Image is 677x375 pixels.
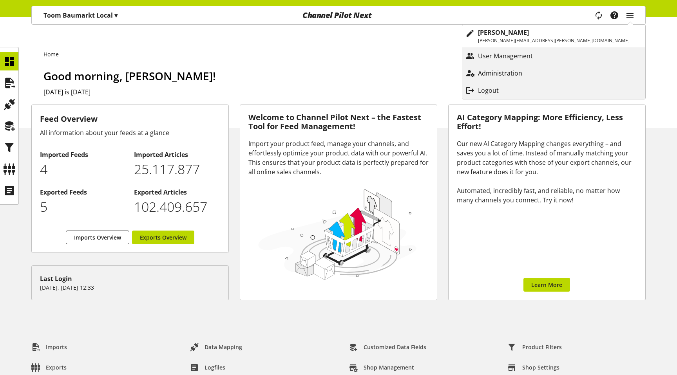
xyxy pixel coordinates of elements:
p: Logout [478,86,514,95]
span: Imports Overview [74,233,121,242]
a: Administration [462,66,645,80]
a: Logfiles [184,361,232,375]
a: Exports Overview [132,231,194,244]
span: Learn More [531,281,562,289]
h2: Exported Articles [134,187,220,197]
h2: Imported Feeds [40,150,126,159]
p: [PERSON_NAME][EMAIL_ADDRESS][PERSON_NAME][DOMAIN_NAME] [478,37,630,44]
span: Exports [46,363,67,371]
p: User Management [478,51,548,61]
span: Customized Data Fields [364,343,426,351]
img: 78e1b9dcff1e8392d83655fcfc870417.svg [256,186,419,282]
h2: Imported Articles [134,150,220,159]
a: Data Mapping [184,340,248,354]
div: Last Login [40,274,220,283]
nav: main navigation [31,6,646,25]
a: Imports [25,340,73,354]
span: Data Mapping [205,343,242,351]
a: Shop Settings [501,361,566,375]
p: 5 [40,197,126,217]
span: Product Filters [522,343,562,351]
h2: Exported Feeds [40,187,126,197]
h2: [DATE] is [DATE] [43,87,646,97]
span: Shop Management [364,363,414,371]
span: Shop Settings [522,363,559,371]
span: Logfiles [205,363,225,371]
h3: Welcome to Channel Pilot Next – the Fastest Tool for Feed Management! [248,113,429,131]
span: Imports [46,343,67,351]
p: 25117877 [134,159,220,179]
a: Shop Management [343,361,420,375]
b: [PERSON_NAME] [478,28,529,37]
a: [PERSON_NAME][PERSON_NAME][EMAIL_ADDRESS][PERSON_NAME][DOMAIN_NAME] [462,25,645,47]
a: Learn More [523,278,570,292]
div: Import your product feed, manage your channels, and effortlessly optimize your product data with ... [248,139,429,177]
a: Imports Overview [66,231,129,244]
span: ▾ [114,11,118,20]
h3: Feed Overview [40,113,220,125]
a: Product Filters [501,340,568,354]
p: Administration [478,69,538,78]
p: 4 [40,159,126,179]
span: Good morning, [PERSON_NAME]! [43,69,216,83]
h3: AI Category Mapping: More Efficiency, Less Effort! [457,113,637,131]
span: Exports Overview [140,233,186,242]
p: Toom Baumarkt Local [43,11,118,20]
div: Our new AI Category Mapping changes everything – and saves you a lot of time. Instead of manually... [457,139,637,205]
p: 102409657 [134,197,220,217]
a: Exports [25,361,73,375]
div: All information about your feeds at a glance [40,128,220,137]
a: User Management [462,49,645,63]
a: Customized Data Fields [343,340,433,354]
p: [DATE], [DATE] 12:33 [40,283,220,292]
